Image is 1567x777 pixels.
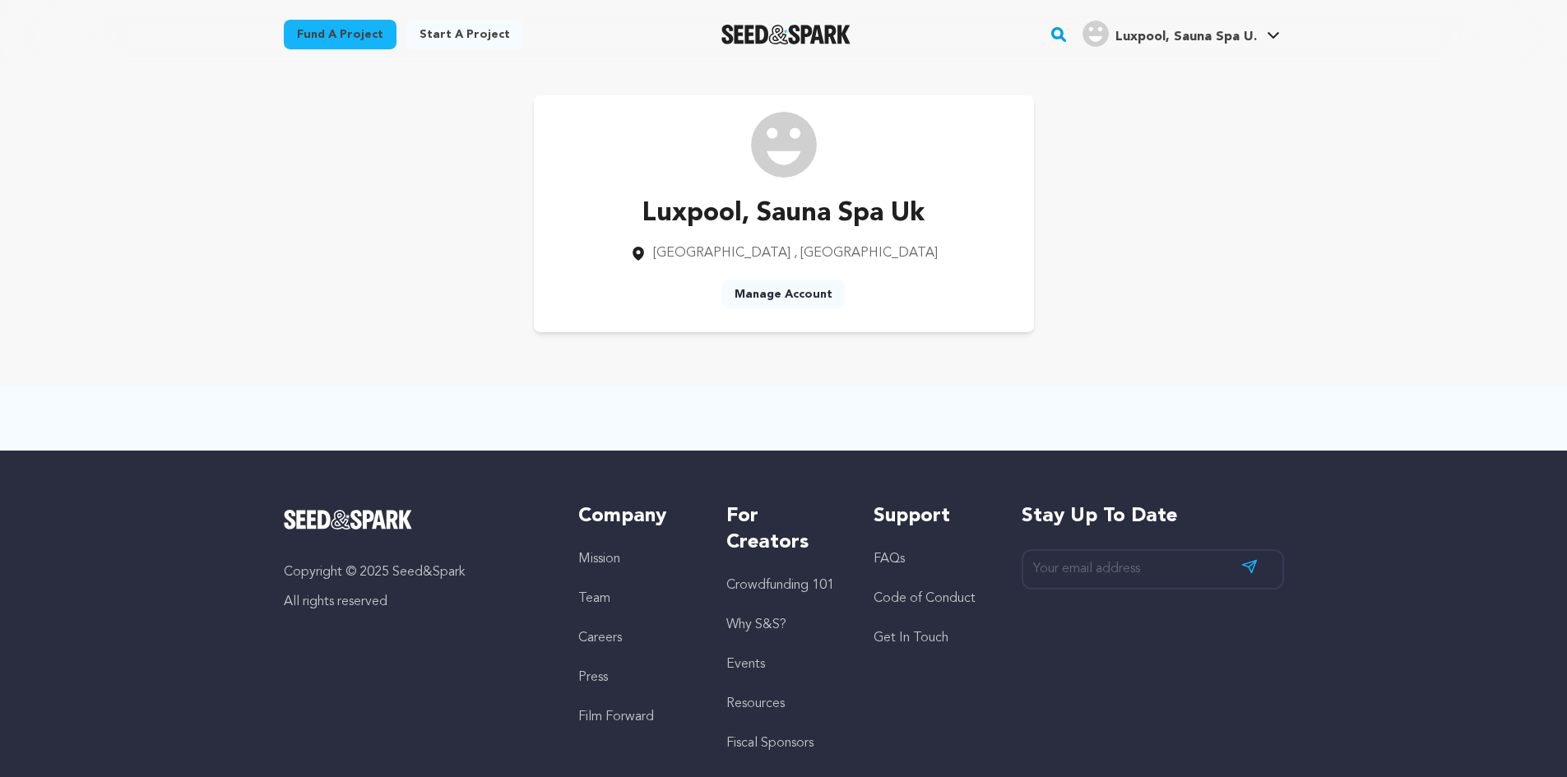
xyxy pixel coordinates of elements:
p: Luxpool, Sauna Spa Uk [630,194,938,234]
a: Code of Conduct [874,592,976,605]
p: Copyright © 2025 Seed&Spark [284,562,546,582]
a: Why S&S? [726,618,786,631]
a: Fiscal Sponsors [726,737,814,750]
a: Film Forward [578,710,654,724]
span: , [GEOGRAPHIC_DATA] [794,247,938,260]
span: Luxpool, Sauna Spa U. [1115,30,1257,44]
a: Press [578,671,608,684]
h5: Support [874,503,988,530]
a: Crowdfunding 101 [726,579,834,592]
span: [GEOGRAPHIC_DATA] [653,247,790,260]
h5: Company [578,503,693,530]
h5: Stay up to date [1022,503,1284,530]
a: Fund a project [284,20,396,49]
span: Luxpool, Sauna Spa U.'s Profile [1079,17,1283,52]
a: Seed&Spark Homepage [284,510,546,530]
a: FAQs [874,553,905,566]
a: Mission [578,553,620,566]
a: Luxpool, Sauna Spa U.'s Profile [1079,17,1283,47]
a: Team [578,592,610,605]
div: Luxpool, Sauna Spa U.'s Profile [1083,21,1257,47]
a: Resources [726,697,785,710]
input: Your email address [1022,549,1284,590]
a: Start a project [406,20,523,49]
p: All rights reserved [284,592,546,612]
img: Seed&Spark Logo [284,510,413,530]
h5: For Creators [726,503,841,556]
a: Seed&Spark Homepage [721,25,851,44]
a: Events [726,658,765,671]
img: Seed&Spark Logo Dark Mode [721,25,851,44]
a: Careers [578,631,622,645]
a: Manage Account [721,280,846,309]
a: Get In Touch [874,631,948,645]
img: /img/default-images/user/medium/user.png image [751,112,817,178]
img: user.png [1083,21,1109,47]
